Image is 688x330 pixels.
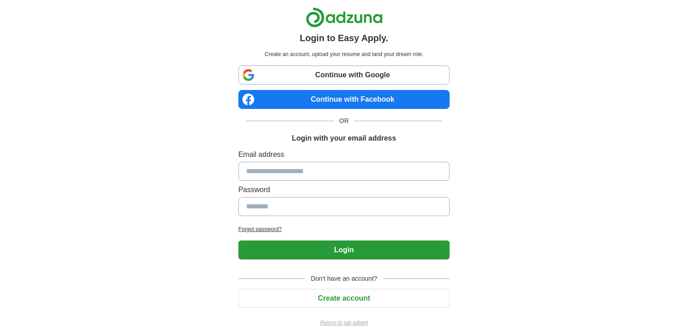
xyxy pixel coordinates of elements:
[305,274,383,283] span: Don't have an account?
[300,31,389,45] h1: Login to Easy Apply.
[238,240,450,259] button: Login
[238,149,450,160] label: Email address
[238,184,450,195] label: Password
[238,289,450,308] button: Create account
[292,133,396,144] h1: Login with your email address
[238,294,450,302] a: Create account
[238,66,450,85] a: Continue with Google
[306,7,383,28] img: Adzuna logo
[238,225,450,233] a: Forgot password?
[334,116,354,126] span: OR
[240,50,448,58] p: Create an account, upload your resume and land your dream role.
[238,90,450,109] a: Continue with Facebook
[238,319,450,327] a: Return to job advert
